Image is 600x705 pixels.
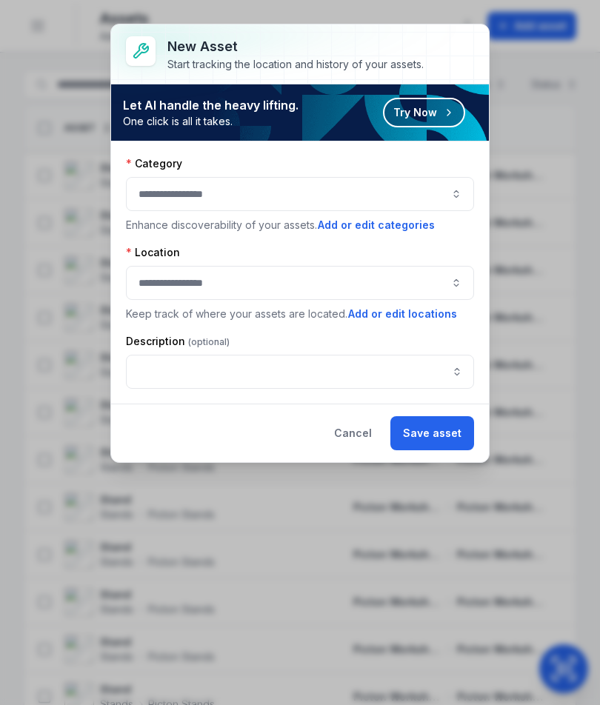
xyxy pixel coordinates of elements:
[167,36,424,57] h3: New asset
[167,57,424,72] div: Start tracking the location and history of your assets.
[390,416,474,450] button: Save asset
[126,245,180,260] label: Location
[321,416,384,450] button: Cancel
[126,355,474,389] input: asset-add:description-label
[347,306,458,322] button: Add or edit locations
[123,96,299,114] strong: Let AI handle the heavy lifting.
[126,217,474,233] p: Enhance discoverability of your assets.
[317,217,436,233] button: Add or edit categories
[383,98,465,127] button: Try Now
[126,306,474,322] p: Keep track of where your assets are located.
[126,156,182,171] label: Category
[126,334,230,349] label: Description
[123,114,299,129] span: One click is all it takes.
